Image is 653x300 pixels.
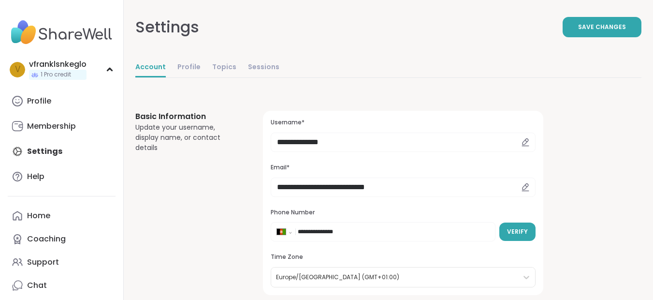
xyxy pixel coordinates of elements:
span: Verify [507,227,528,236]
div: Coaching [27,234,66,244]
a: Support [8,251,116,274]
div: Settings [135,15,199,39]
div: Support [27,257,59,268]
div: Membership [27,121,76,132]
a: Profile [8,90,116,113]
a: Chat [8,274,116,297]
img: ShareWell Nav Logo [8,15,116,49]
a: Membership [8,115,116,138]
div: Chat [27,280,47,291]
div: Help [27,171,44,182]
div: Home [27,210,50,221]
button: Save Changes [563,17,641,37]
h3: Phone Number [271,209,536,217]
h3: Username* [271,119,536,127]
button: Verify [499,223,536,241]
div: vfranklsnkeglo [29,59,87,70]
a: Coaching [8,227,116,251]
h3: Time Zone [271,253,536,261]
div: Update your username, display name, or contact details [135,122,240,153]
a: Sessions [248,58,279,77]
a: Home [8,204,116,227]
a: Profile [177,58,201,77]
h3: Basic Information [135,111,240,122]
span: Save Changes [578,23,626,31]
span: 1 Pro credit [41,71,71,79]
div: Profile [27,96,51,106]
a: Topics [212,58,236,77]
span: v [15,63,20,76]
a: Account [135,58,166,77]
a: Help [8,165,116,188]
h3: Email* [271,164,536,172]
